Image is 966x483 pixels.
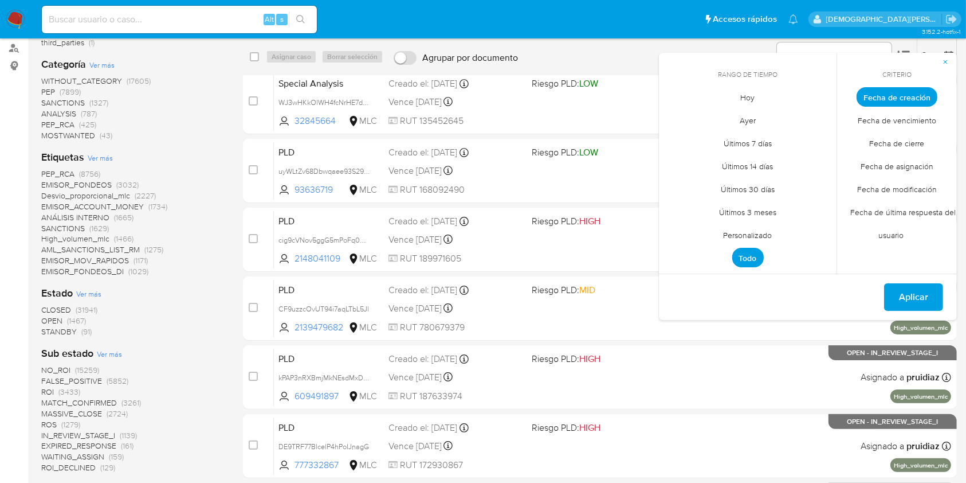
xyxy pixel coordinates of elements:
[945,13,957,25] a: Salir
[826,14,942,25] p: cristian.porley@mercadolibre.com
[788,14,798,24] a: Notificaciones
[289,11,312,28] button: search-icon
[922,27,960,36] span: 3.152.2-hotfix-1
[42,12,317,27] input: Buscar usuario o caso...
[265,14,274,25] span: Alt
[713,13,777,25] span: Accesos rápidos
[280,14,284,25] span: s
